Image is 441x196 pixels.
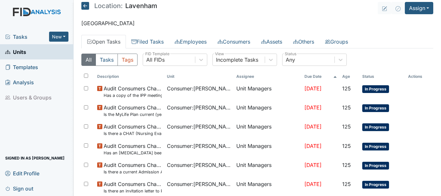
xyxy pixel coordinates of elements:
[95,71,164,82] th: Toggle SortBy
[288,35,320,48] a: Others
[81,19,433,27] p: [GEOGRAPHIC_DATA]
[104,92,161,98] small: Has a copy of the IPP meeting been sent to the Parent/Guardian [DATE] of the meeting?
[234,71,302,82] th: Assignee
[342,85,351,92] span: 125
[320,35,354,48] a: Groups
[126,35,169,48] a: Filed Tasks
[5,62,38,72] span: Templates
[167,104,231,111] span: Consumer : [PERSON_NAME]
[342,104,351,111] span: 125
[104,169,161,175] small: Is there a current Admission Agreement ([DATE])?
[302,71,339,82] th: Toggle SortBy
[146,56,165,64] div: All FIDs
[164,71,234,82] th: Toggle SortBy
[362,162,389,170] span: In Progress
[104,130,161,137] small: Is there a CHAT (Nursing Evaluation) no more than a year old?
[340,71,360,82] th: Toggle SortBy
[104,111,161,118] small: Is the MyLife Plan current (yearly)?
[96,54,118,66] button: Tasks
[342,123,351,130] span: 125
[104,180,161,194] span: Audit Consumers Charts Is there an invitation letter to Parent/Guardian for current years team me...
[286,56,295,64] div: Any
[362,181,389,189] span: In Progress
[362,123,389,131] span: In Progress
[362,143,389,150] span: In Progress
[304,123,322,130] span: [DATE]
[104,123,161,137] span: Audit Consumers Charts Is there a CHAT (Nursing Evaluation) no more than a year old?
[81,2,157,10] h5: Lavenham
[216,56,258,64] div: Incomplete Tasks
[49,32,68,42] button: New
[5,168,39,178] span: Edit Profile
[304,85,322,92] span: [DATE]
[118,54,138,66] button: Tags
[5,47,26,57] span: Units
[104,161,161,175] span: Audit Consumers Charts Is there a current Admission Agreement (within one year)?
[342,162,351,168] span: 125
[304,104,322,111] span: [DATE]
[104,142,161,156] span: Audit Consumers Charts Has an Audiological Evaluation been completed and recommendations followed?
[104,150,161,156] small: Has an [MEDICAL_DATA] been completed and recommendations followed?
[234,159,302,178] td: Unit Managers
[104,188,161,194] small: Is there an invitation letter to Parent/Guardian for current years team meetings in T-Logs (Therap)?
[5,183,33,193] span: Sign out
[234,101,302,120] td: Unit Managers
[304,181,322,187] span: [DATE]
[84,74,88,78] input: Toggle All Rows Selected
[234,120,302,139] td: Unit Managers
[342,181,351,187] span: 125
[167,180,231,188] span: Consumer : [PERSON_NAME]
[304,162,322,168] span: [DATE]
[81,35,126,48] a: Open Tasks
[342,143,351,149] span: 125
[94,3,123,9] span: Location:
[167,142,231,150] span: Consumer : [PERSON_NAME]
[256,35,288,48] a: Assets
[104,85,161,98] span: Audit Consumers Charts Has a copy of the IPP meeting been sent to the Parent/Guardian within 30 d...
[362,104,389,112] span: In Progress
[360,71,405,82] th: Toggle SortBy
[5,33,49,41] a: Tasks
[362,85,389,93] span: In Progress
[167,123,231,130] span: Consumer : [PERSON_NAME]
[5,77,34,87] span: Analysis
[5,153,65,163] span: Signed in as [PERSON_NAME]
[405,71,433,82] th: Actions
[167,85,231,92] span: Consumer : [PERSON_NAME]
[104,104,161,118] span: Audit Consumers Charts Is the MyLife Plan current (yearly)?
[304,143,322,149] span: [DATE]
[234,82,302,101] td: Unit Managers
[169,35,212,48] a: Employees
[405,2,433,14] button: Assign
[81,54,96,66] button: All
[234,139,302,159] td: Unit Managers
[167,161,231,169] span: Consumer : [PERSON_NAME]
[212,35,256,48] a: Consumers
[81,54,138,66] div: Type filter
